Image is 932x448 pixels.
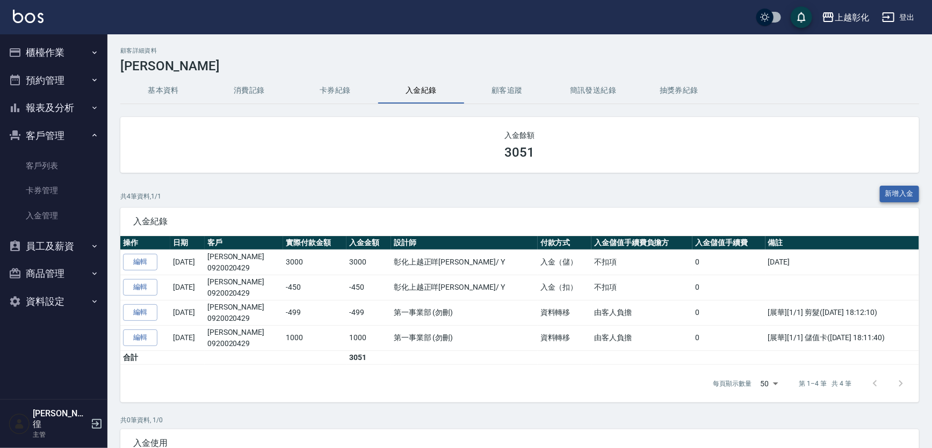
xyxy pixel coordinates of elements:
[713,379,752,388] p: 每頁顯示數量
[33,408,88,430] h5: [PERSON_NAME]徨
[133,130,906,141] h2: 入金餘額
[9,413,30,435] img: Person
[4,153,103,178] a: 客戶列表
[4,232,103,260] button: 員工及薪資
[765,325,919,350] td: [展華][1/1] 儲值卡([DATE] 18:11:40)
[4,178,103,203] a: 卡券管理
[692,249,765,275] td: 0
[283,275,346,300] td: -450
[207,262,280,274] p: 0920020429
[4,39,103,67] button: 櫃檯作業
[4,122,103,150] button: 客戶管理
[4,203,103,228] a: 入金管理
[765,300,919,325] td: [展華][1/1] 剪髮([DATE] 18:12:10)
[538,325,591,350] td: 資料轉移
[205,325,283,350] td: [PERSON_NAME]
[591,275,692,300] td: 不扣項
[120,415,919,425] p: 共 0 筆資料, 1 / 0
[818,6,873,28] button: 上越彰化
[692,325,765,350] td: 0
[391,275,538,300] td: 彰化上越正咩[PERSON_NAME] / Y
[33,430,88,439] p: 主管
[346,275,391,300] td: -450
[391,300,538,325] td: 第一事業部 (勿刪)
[120,47,919,54] h2: 顧客詳細資料
[391,236,538,250] th: 設計師
[538,275,591,300] td: 入金（扣）
[123,304,157,321] a: 編輯
[123,329,157,346] a: 編輯
[791,6,812,28] button: save
[4,288,103,315] button: 資料設定
[292,78,378,104] button: 卡券紀錄
[4,260,103,288] button: 商品管理
[205,300,283,325] td: [PERSON_NAME]
[120,350,170,364] td: 合計
[120,58,919,74] h3: [PERSON_NAME]
[205,236,283,250] th: 客戶
[283,249,346,275] td: 3000
[207,338,280,349] p: 0920020429
[123,279,157,296] a: 編輯
[880,186,920,202] button: 新增入金
[133,216,906,227] span: 入金紀錄
[636,78,722,104] button: 抽獎券紀錄
[170,325,205,350] td: [DATE]
[378,78,464,104] button: 入金紀錄
[207,288,280,299] p: 0920020429
[765,236,919,250] th: 備註
[120,236,170,250] th: 操作
[538,300,591,325] td: 資料轉移
[346,350,391,364] td: 3051
[283,300,346,325] td: -499
[591,236,692,250] th: 入金儲值手續費負擔方
[206,78,292,104] button: 消費記錄
[13,10,44,23] img: Logo
[346,249,391,275] td: 3000
[170,236,205,250] th: 日期
[591,325,692,350] td: 由客人負擔
[346,325,391,350] td: 1000
[207,313,280,324] p: 0920020429
[550,78,636,104] button: 簡訊發送紀錄
[835,11,869,24] div: 上越彰化
[765,249,919,275] td: [DATE]
[346,236,391,250] th: 入金金額
[692,236,765,250] th: 入金儲值手續費
[692,275,765,300] td: 0
[538,249,591,275] td: 入金（儲）
[346,300,391,325] td: -499
[120,192,161,201] p: 共 4 筆資料, 1 / 1
[120,78,206,104] button: 基本資料
[505,145,535,160] h3: 3051
[878,8,919,27] button: 登出
[283,236,346,250] th: 實際付款金額
[692,300,765,325] td: 0
[538,236,591,250] th: 付款方式
[464,78,550,104] button: 顧客追蹤
[591,300,692,325] td: 由客人負擔
[123,254,157,270] a: 編輯
[4,67,103,94] button: 預約管理
[391,249,538,275] td: 彰化上越正咩[PERSON_NAME] / Y
[170,300,205,325] td: [DATE]
[591,249,692,275] td: 不扣項
[391,325,538,350] td: 第一事業部 (勿刪)
[756,369,782,398] div: 50
[170,275,205,300] td: [DATE]
[4,94,103,122] button: 報表及分析
[799,379,851,388] p: 第 1–4 筆 共 4 筆
[205,249,283,275] td: [PERSON_NAME]
[170,249,205,275] td: [DATE]
[283,325,346,350] td: 1000
[205,275,283,300] td: [PERSON_NAME]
